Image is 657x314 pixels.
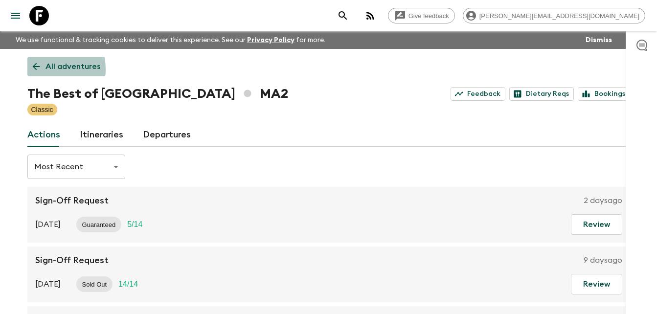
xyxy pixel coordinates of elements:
[35,278,61,290] p: [DATE]
[403,12,454,20] span: Give feedback
[247,37,295,44] a: Privacy Policy
[35,254,109,266] p: Sign-Off Request
[583,33,614,47] button: Dismiss
[571,214,622,235] button: Review
[27,84,288,104] h1: The Best of [GEOGRAPHIC_DATA] MA2
[118,278,138,290] p: 14 / 14
[463,8,645,23] div: [PERSON_NAME][EMAIL_ADDRESS][DOMAIN_NAME]
[27,123,60,147] a: Actions
[76,221,122,228] span: Guaranteed
[27,153,125,180] div: Most Recent
[474,12,645,20] span: [PERSON_NAME][EMAIL_ADDRESS][DOMAIN_NAME]
[127,219,142,230] p: 5 / 14
[12,31,329,49] p: We use functional & tracking cookies to deliver this experience. See our for more.
[451,87,505,101] a: Feedback
[333,6,353,25] button: search adventures
[388,8,455,23] a: Give feedback
[578,87,630,101] a: Bookings
[6,6,25,25] button: menu
[509,87,574,101] a: Dietary Reqs
[584,254,622,266] p: 9 days ago
[35,219,61,230] p: [DATE]
[571,274,622,294] button: Review
[45,61,100,72] p: All adventures
[113,276,144,292] div: Trip Fill
[35,195,109,206] p: Sign-Off Request
[121,217,148,232] div: Trip Fill
[31,105,53,114] p: Classic
[584,195,622,206] p: 2 days ago
[76,281,113,288] span: Sold Out
[27,57,106,76] a: All adventures
[80,123,123,147] a: Itineraries
[143,123,191,147] a: Departures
